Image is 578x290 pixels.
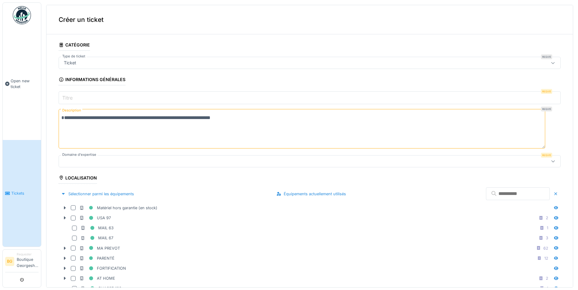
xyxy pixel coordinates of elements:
[79,214,111,222] div: USA 97
[11,78,39,90] span: Open new ticket
[546,275,548,281] div: 2
[59,75,125,85] div: Informations générales
[79,244,120,252] div: MA PREVOT
[541,153,552,158] div: Requis
[61,94,74,101] label: Titre
[5,257,14,266] li: BG
[79,254,115,262] div: PARENTÉ
[17,252,39,257] div: Requester
[17,252,39,271] li: Boutique Georgeshenri
[79,204,157,212] div: Matériel hors garantie (en stock)
[274,190,348,198] div: Équipements actuellement utilisés
[541,54,552,59] div: Requis
[61,60,79,66] div: Ticket
[79,264,126,272] div: FORTIFICATION
[541,89,552,94] div: Requis
[61,54,87,59] label: Type de ticket
[61,107,82,114] label: Description
[544,255,548,261] div: 12
[3,140,41,247] a: Tickets
[59,190,136,198] div: Sélectionner parmi les équipements
[5,252,39,272] a: BG RequesterBoutique Georgeshenri
[79,275,115,282] div: AT HOME
[3,28,41,140] a: Open new ticket
[543,245,548,251] div: 62
[11,190,39,196] span: Tickets
[59,173,97,184] div: Localisation
[546,235,548,241] div: 3
[80,234,113,242] div: MAIL 67
[46,5,573,34] div: Créer un ticket
[13,6,31,24] img: Badge_color-CXgf-gQk.svg
[541,107,552,111] div: Requis
[546,215,548,221] div: 2
[547,225,548,231] div: 1
[59,40,90,51] div: Catégorie
[80,224,114,232] div: MAIL 63
[61,152,97,157] label: Domaine d'expertise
